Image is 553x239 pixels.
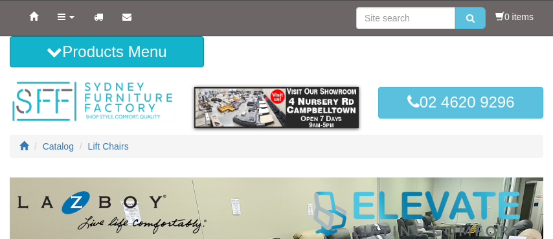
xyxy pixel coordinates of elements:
a: Catalog [43,141,74,152]
img: showroom.gif [194,87,359,128]
a: 02 4620 9296 [378,87,543,118]
a: Lift Chairs [88,141,129,152]
li: 0 items [495,10,534,23]
button: Products Menu [10,36,204,67]
img: Sydney Furniture Factory [10,80,175,123]
input: Site search [356,7,455,29]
